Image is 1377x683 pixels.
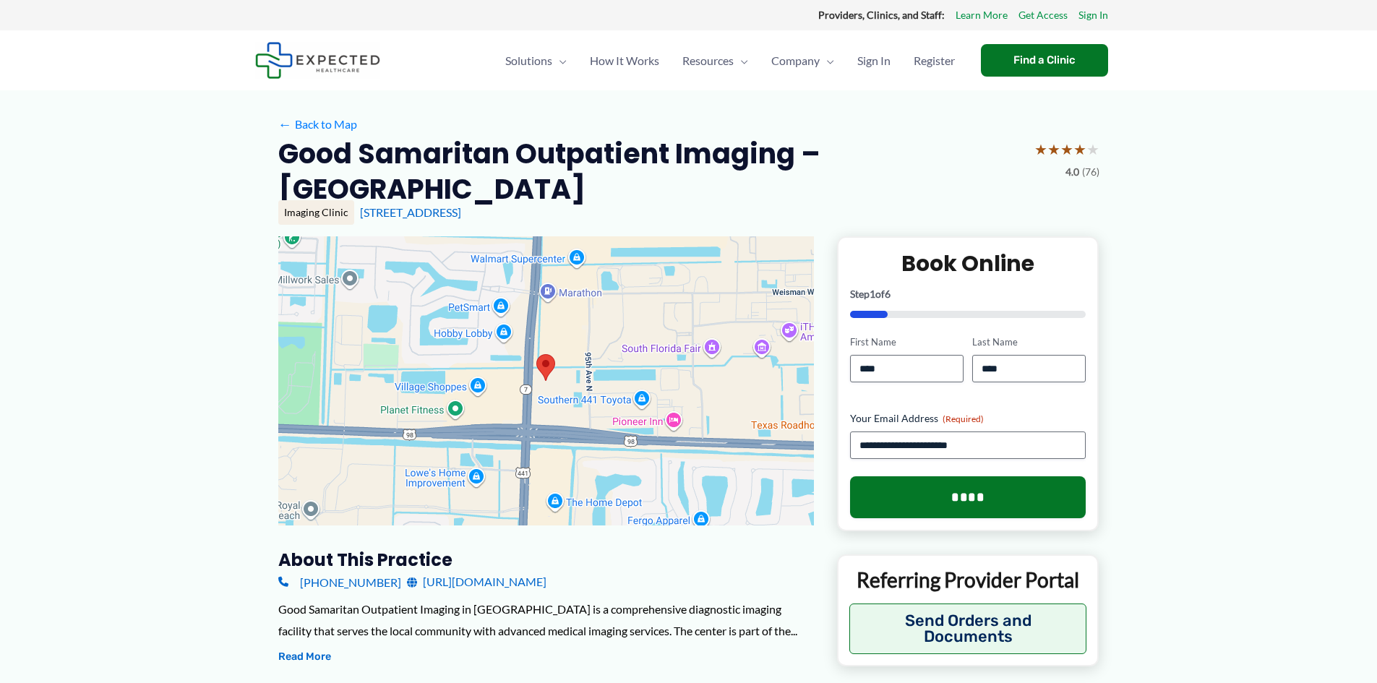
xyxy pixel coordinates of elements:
strong: Providers, Clinics, and Staff: [818,9,945,21]
p: Referring Provider Portal [849,567,1087,593]
h3: About this practice [278,549,814,571]
span: Solutions [505,35,552,86]
h2: Book Online [850,249,1086,278]
nav: Primary Site Navigation [494,35,966,86]
span: ★ [1034,136,1047,163]
span: ★ [1073,136,1086,163]
a: ResourcesMenu Toggle [671,35,760,86]
span: Resources [682,35,734,86]
div: Imaging Clinic [278,200,354,225]
span: Menu Toggle [552,35,567,86]
h2: Good Samaritan Outpatient Imaging – [GEOGRAPHIC_DATA] [278,136,1023,207]
a: [STREET_ADDRESS] [360,205,461,219]
a: Find a Clinic [981,44,1108,77]
span: Menu Toggle [734,35,748,86]
span: (76) [1082,163,1099,181]
div: Good Samaritan Outpatient Imaging in [GEOGRAPHIC_DATA] is a comprehensive diagnostic imaging faci... [278,598,814,641]
button: Send Orders and Documents [849,603,1087,654]
span: Company [771,35,820,86]
a: Sign In [846,35,902,86]
a: SolutionsMenu Toggle [494,35,578,86]
label: Last Name [972,335,1086,349]
a: How It Works [578,35,671,86]
span: Register [914,35,955,86]
span: Sign In [857,35,891,86]
span: How It Works [590,35,659,86]
span: ← [278,117,292,131]
a: Learn More [956,6,1008,25]
a: Register [902,35,966,86]
span: ★ [1086,136,1099,163]
span: 6 [885,288,891,300]
span: ★ [1047,136,1060,163]
span: (Required) [943,413,984,424]
img: Expected Healthcare Logo - side, dark font, small [255,42,380,79]
a: ←Back to Map [278,113,357,135]
a: [PHONE_NUMBER] [278,571,401,593]
a: Sign In [1078,6,1108,25]
p: Step of [850,289,1086,299]
label: First Name [850,335,964,349]
button: Read More [278,648,331,666]
a: Get Access [1018,6,1068,25]
a: [URL][DOMAIN_NAME] [407,571,546,593]
span: Menu Toggle [820,35,834,86]
span: 4.0 [1065,163,1079,181]
span: ★ [1060,136,1073,163]
label: Your Email Address [850,411,1086,426]
span: 1 [870,288,875,300]
a: CompanyMenu Toggle [760,35,846,86]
